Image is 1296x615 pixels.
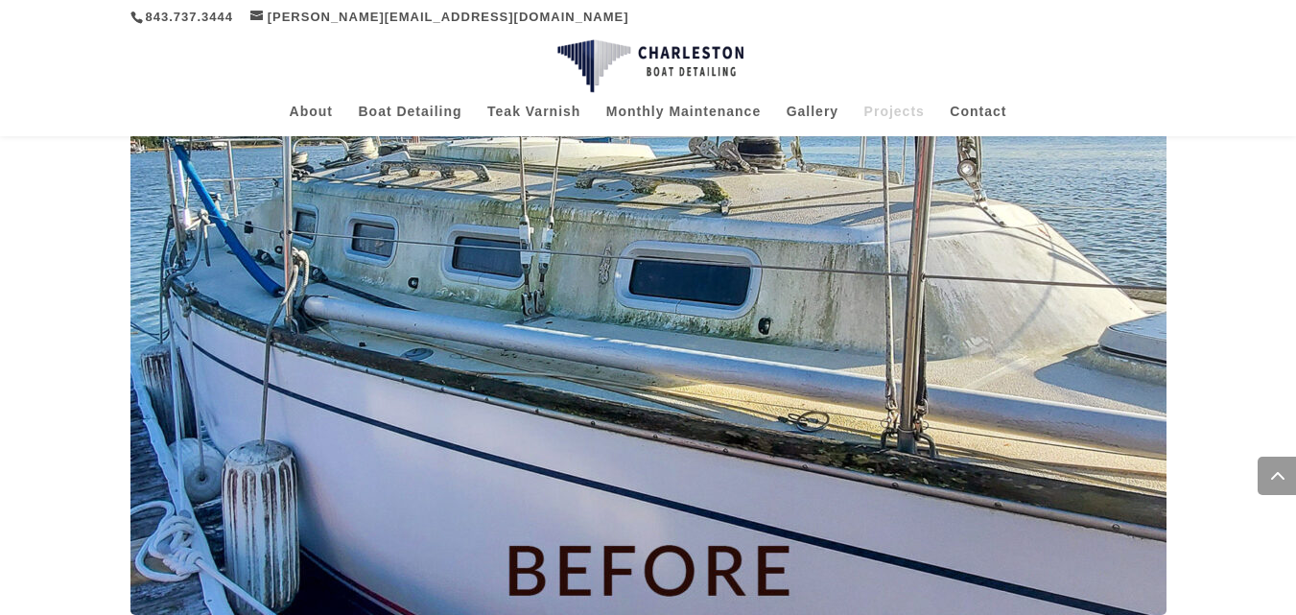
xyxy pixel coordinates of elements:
a: Teak Varnish [487,105,580,136]
a: 843.737.3444 [146,10,234,24]
a: Gallery [787,105,838,136]
a: Projects [864,105,925,136]
a: Monthly Maintenance [606,105,761,136]
img: 1987 Tartan 28′ Deep Cleaning [130,62,1166,615]
img: Charleston Boat Detailing [557,39,743,93]
a: Contact [950,105,1006,136]
a: Boat Detailing [358,105,461,136]
a: About [290,105,333,136]
a: [PERSON_NAME][EMAIL_ADDRESS][DOMAIN_NAME] [250,10,629,24]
